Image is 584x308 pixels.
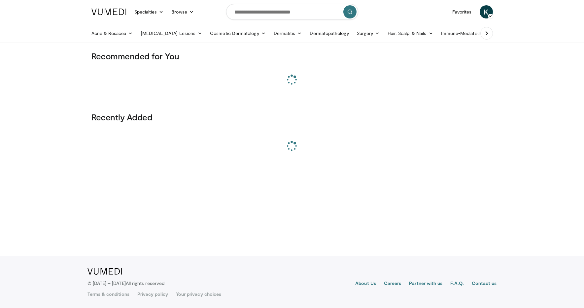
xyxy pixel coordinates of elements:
span: All rights reserved [126,280,164,286]
a: [MEDICAL_DATA] Lesions [137,27,206,40]
img: VuMedi Logo [91,9,126,15]
a: Dermatitis [270,27,306,40]
a: F.A.Q. [450,280,464,288]
a: Cosmetic Dermatology [206,27,269,40]
a: Immune-Mediated [437,27,491,40]
input: Search topics, interventions [226,4,358,20]
a: About Us [355,280,376,288]
a: Dermatopathology [306,27,353,40]
p: © [DATE] – [DATE] [87,280,165,287]
h3: Recently Added [91,112,493,122]
a: Your privacy choices [176,291,221,297]
a: Hair, Scalp, & Nails [384,27,437,40]
a: Specialties [130,5,168,18]
a: Acne & Rosacea [87,27,137,40]
a: K [480,5,493,18]
h3: Recommended for You [91,51,493,61]
a: Contact us [472,280,497,288]
a: Partner with us [409,280,442,288]
a: Favorites [448,5,476,18]
a: Terms & conditions [87,291,129,297]
a: Careers [384,280,401,288]
a: Browse [167,5,198,18]
a: Surgery [353,27,384,40]
a: Privacy policy [137,291,168,297]
img: VuMedi Logo [87,268,122,275]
